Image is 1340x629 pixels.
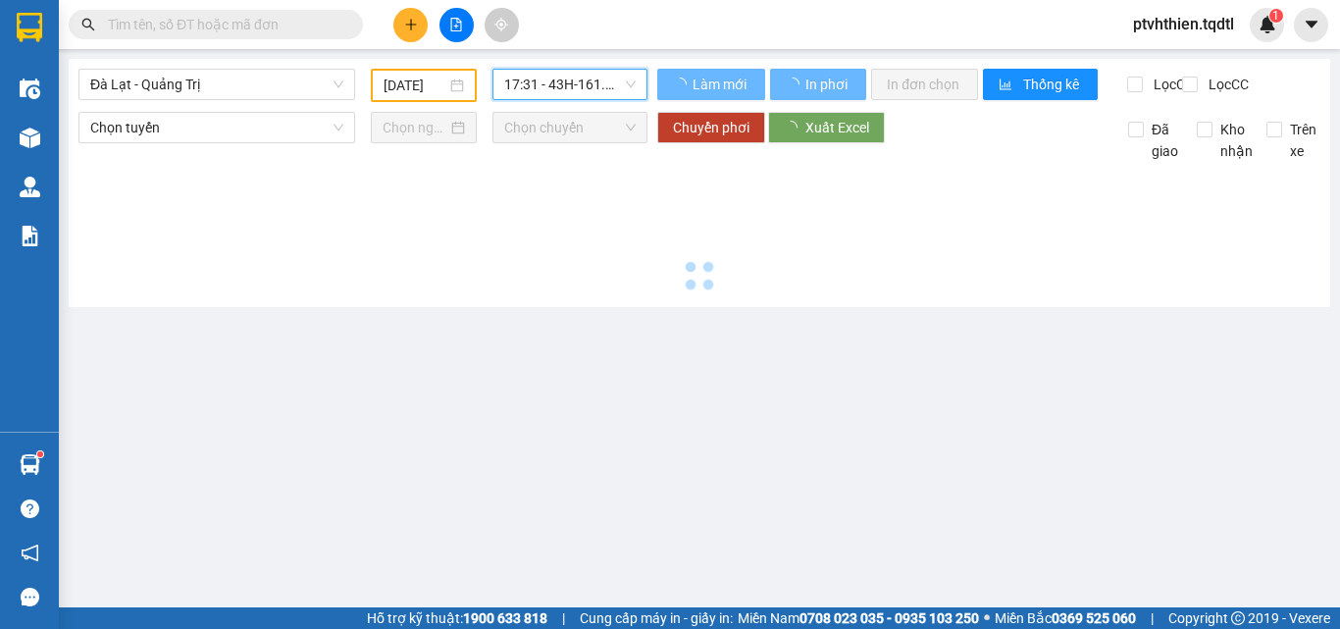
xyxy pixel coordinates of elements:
img: warehouse-icon [20,454,40,475]
span: 17:31 - 43H-161.46 [504,70,636,99]
span: Trên xe [1282,119,1324,162]
button: Làm mới [657,69,765,100]
button: caret-down [1294,8,1328,42]
span: | [1151,607,1154,629]
button: Chuyển phơi [657,112,765,143]
input: Tìm tên, số ĐT hoặc mã đơn [108,14,339,35]
span: Chọn chuyến [504,113,636,142]
span: loading [786,78,802,91]
button: In đơn chọn [871,69,978,100]
span: Chọn tuyến [90,113,343,142]
span: Xuất Excel [805,117,869,138]
button: Xuất Excel [768,112,885,143]
span: message [21,588,39,606]
span: search [81,18,95,31]
span: Kho nhận [1212,119,1261,162]
sup: 1 [1269,9,1283,23]
button: file-add [439,8,474,42]
img: warehouse-icon [20,177,40,197]
span: loading [673,78,690,91]
span: Thống kê [1023,74,1082,95]
span: question-circle [21,499,39,518]
input: 13/08/2025 [384,75,446,96]
span: aim [494,18,508,31]
span: ⚪️ [984,614,990,622]
strong: 1900 633 818 [463,610,547,626]
span: Cung cấp máy in - giấy in: [580,607,733,629]
button: In phơi [770,69,866,100]
span: Đà Lạt - Quảng Trị [90,70,343,99]
img: solution-icon [20,226,40,246]
strong: 0369 525 060 [1052,610,1136,626]
span: Lọc CC [1201,74,1252,95]
span: Làm mới [693,74,749,95]
span: notification [21,544,39,562]
span: ptvhthien.tqdtl [1117,12,1250,36]
span: copyright [1231,611,1245,625]
img: warehouse-icon [20,79,40,99]
span: caret-down [1303,16,1320,33]
span: plus [404,18,418,31]
img: warehouse-icon [20,128,40,148]
span: bar-chart [999,78,1015,93]
span: Miền Nam [738,607,979,629]
strong: 0708 023 035 - 0935 103 250 [799,610,979,626]
span: Hỗ trợ kỹ thuật: [367,607,547,629]
span: | [562,607,565,629]
span: file-add [449,18,463,31]
span: loading [784,121,805,134]
span: Lọc CR [1146,74,1197,95]
button: plus [393,8,428,42]
input: Chọn ngày [383,117,447,138]
span: Miền Bắc [995,607,1136,629]
button: aim [485,8,519,42]
img: icon-new-feature [1259,16,1276,33]
span: Đã giao [1144,119,1186,162]
span: 1 [1272,9,1279,23]
sup: 1 [37,451,43,457]
span: In phơi [805,74,850,95]
img: logo-vxr [17,13,42,42]
button: bar-chartThống kê [983,69,1098,100]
